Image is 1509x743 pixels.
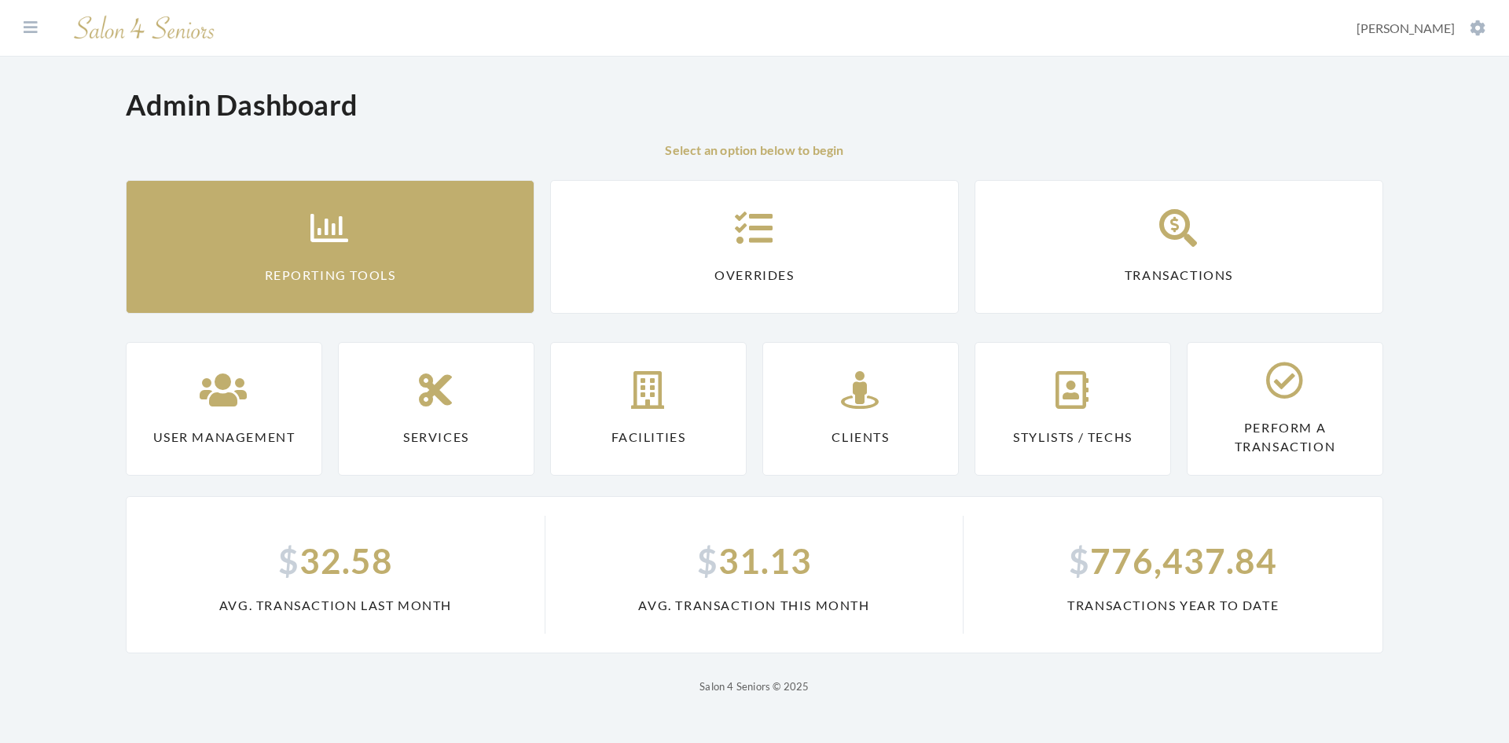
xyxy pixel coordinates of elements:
p: Select an option below to begin [126,141,1383,160]
img: Salon 4 Seniors [66,9,223,46]
h1: Admin Dashboard [126,88,358,122]
span: Avg. Transaction This Month [564,596,945,615]
span: 32.58 [145,535,526,587]
a: Facilities [550,342,747,476]
a: Services [338,342,534,476]
a: Overrides [550,180,959,314]
a: Clients [762,342,959,476]
span: [PERSON_NAME] [1357,20,1455,35]
a: Reporting Tools [126,180,534,314]
a: User Management [126,342,322,476]
a: Stylists / Techs [975,342,1171,476]
p: Salon 4 Seniors © 2025 [126,677,1383,696]
span: 31.13 [564,535,945,587]
a: Perform a Transaction [1187,342,1383,476]
span: 776,437.84 [982,535,1364,587]
span: Avg. Transaction Last Month [145,596,526,615]
button: [PERSON_NAME] [1352,20,1490,37]
span: Transactions Year To Date [982,596,1364,615]
a: Transactions [975,180,1383,314]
